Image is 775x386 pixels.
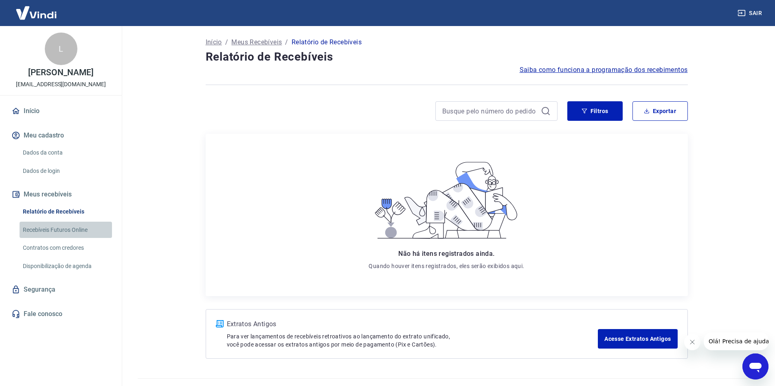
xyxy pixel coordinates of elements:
[10,305,112,323] a: Fale conosco
[285,37,288,47] p: /
[216,320,224,327] img: ícone
[442,105,538,117] input: Busque pelo número do pedido
[632,101,688,121] button: Exportar
[225,37,228,47] p: /
[598,329,677,349] a: Acesse Extratos Antigos
[5,6,68,12] span: Olá! Precisa de ajuda?
[736,6,765,21] button: Sair
[206,37,222,47] a: Início
[20,258,112,275] a: Disponibilização de agenda
[398,250,494,257] span: Não há itens registrados ainda.
[292,37,362,47] p: Relatório de Recebíveis
[20,163,112,179] a: Dados de login
[684,334,700,350] iframe: Fechar mensagem
[10,185,112,203] button: Meus recebíveis
[10,0,63,25] img: Vindi
[45,33,77,65] div: L
[20,203,112,220] a: Relatório de Recebíveis
[10,281,112,299] a: Segurança
[567,101,623,121] button: Filtros
[10,102,112,120] a: Início
[206,49,688,65] h4: Relatório de Recebíveis
[227,332,598,349] p: Para ver lançamentos de recebíveis retroativos ao lançamento do extrato unificado, você pode aces...
[10,126,112,144] button: Meu cadastro
[520,65,688,75] a: Saiba como funciona a programação dos recebimentos
[28,68,93,77] p: [PERSON_NAME]
[20,222,112,238] a: Recebíveis Futuros Online
[369,262,524,270] p: Quando houver itens registrados, eles serão exibidos aqui.
[20,144,112,161] a: Dados da conta
[742,353,768,379] iframe: Botão para abrir a janela de mensagens
[20,240,112,256] a: Contratos com credores
[227,319,598,329] p: Extratos Antigos
[16,80,106,89] p: [EMAIL_ADDRESS][DOMAIN_NAME]
[704,332,768,350] iframe: Mensagem da empresa
[231,37,282,47] a: Meus Recebíveis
